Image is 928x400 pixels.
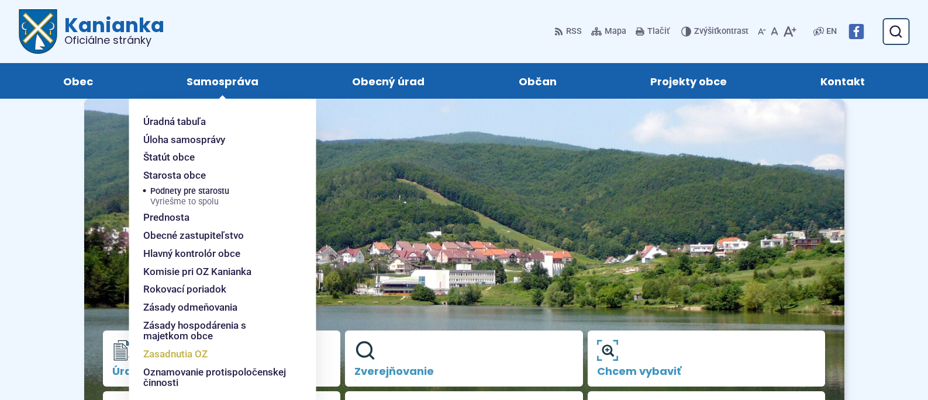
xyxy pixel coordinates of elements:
a: Kontakt [785,63,900,99]
span: Vyriešme to spolu [150,197,229,207]
img: Prejsť na Facebook stránku [848,24,864,39]
button: Zväčšiť veľkosť písma [781,19,799,44]
span: Úradná tabuľa [143,113,206,131]
span: Zasadnutia OZ [143,345,208,363]
a: Chcem vybaviť [588,331,826,387]
button: Zvýšiťkontrast [681,19,751,44]
a: Zásady hospodárenia s majetkom obce [143,316,288,345]
a: Prednosta [143,208,288,227]
span: Štatút obce [143,148,195,166]
a: Obecné zastupiteľstvo [143,227,288,245]
span: Podnety pre starostu [150,185,229,209]
span: Obecný úrad [352,63,425,99]
span: Občan [519,63,557,99]
span: kontrast [694,27,748,37]
a: RSS [554,19,584,44]
span: Chcem vybaviť [597,366,816,377]
span: Kontakt [820,63,865,99]
span: Obec [63,63,93,99]
a: Zásady odmeňovania [143,298,288,316]
a: Samospráva [151,63,294,99]
a: Logo Kanianka, prejsť na domovskú stránku. [19,9,164,54]
span: Mapa [605,25,626,39]
span: Úloha samosprávy [143,131,225,149]
button: Tlačiť [633,19,672,44]
span: Komisie pri OZ Kanianka [143,263,251,281]
a: EN [824,25,839,39]
span: Zásady odmeňovania [143,298,237,316]
a: Hlavný kontrolór obce [143,245,288,263]
span: Projekty obce [650,63,727,99]
span: Oficiálne stránky [64,35,164,46]
a: Obecný úrad [317,63,460,99]
a: Občan [484,63,592,99]
span: Obecné zastupiteľstvo [143,227,244,245]
a: Zverejňovanie [345,331,583,387]
a: Komisie pri OZ Kanianka [143,263,288,281]
span: Zvýšiť [694,26,717,36]
a: Starosta obce [143,166,288,185]
span: Prednosta [143,208,189,227]
a: Projekty obce [615,63,762,99]
a: Podnety pre starostuVyriešme to spolu [150,185,288,209]
img: Prejsť na domovskú stránku [19,9,57,54]
a: Rokovací poriadok [143,280,288,298]
span: Samospráva [187,63,258,99]
a: Štatút obce [143,148,288,166]
button: Nastaviť pôvodnú veľkosť písma [768,19,781,44]
a: Úradná tabuľa [103,331,341,387]
a: Úradná tabuľa [143,113,288,131]
span: Úradná tabuľa [112,366,332,377]
a: Úloha samosprávy [143,131,288,149]
span: Starosta obce [143,166,206,185]
a: Obec [28,63,128,99]
span: Hlavný kontrolór obce [143,245,240,263]
span: Rokovací poriadok [143,280,226,298]
span: Tlačiť [647,27,670,37]
span: RSS [566,25,582,39]
a: Zasadnutia OZ [143,345,288,363]
button: Zmenšiť veľkosť písma [755,19,768,44]
h1: Kanianka [57,15,164,46]
a: Mapa [589,19,629,44]
span: Zverejňovanie [354,366,574,377]
span: EN [826,25,837,39]
a: Oznamovanie protispoločenskej činnosti [143,363,288,392]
